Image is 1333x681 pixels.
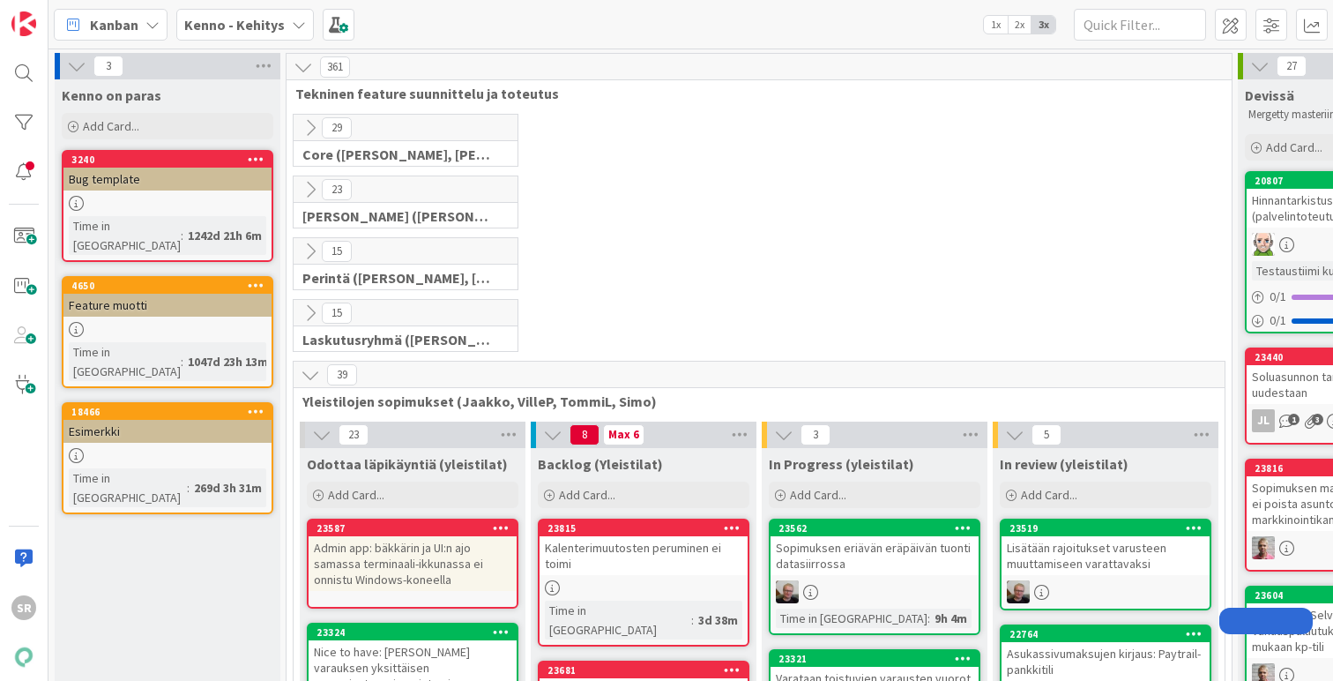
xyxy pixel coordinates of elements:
[1270,311,1286,330] span: 0 / 1
[694,610,742,630] div: 3d 38m
[69,216,181,255] div: Time in [GEOGRAPHIC_DATA]
[339,424,369,445] span: 23
[1021,487,1077,503] span: Add Card...
[1031,16,1055,34] span: 3x
[302,269,495,287] span: Perintä (Jaakko, PetriH, MikkoV, Pasi)
[1000,455,1128,473] span: In review (yleistilat)
[307,455,508,473] span: Odottaa läpikäyntiä (yleistilat)
[930,609,972,628] div: 9h 4m
[63,152,272,168] div: 3240
[1288,414,1299,425] span: 1
[771,520,979,536] div: 23562
[801,424,830,445] span: 3
[322,303,352,324] span: 15
[608,430,639,439] div: Max 6
[295,85,1210,102] span: Tekninen feature suunnittelu ja toteutus
[540,662,748,678] div: 23681
[1245,86,1294,104] span: Devissä
[63,278,272,317] div: 4650Feature muotti
[316,522,517,535] div: 23587
[776,609,927,628] div: Time in [GEOGRAPHIC_DATA]
[93,56,123,77] span: 3
[1312,414,1323,425] span: 3
[69,342,181,381] div: Time in [GEOGRAPHIC_DATA]
[83,118,139,134] span: Add Card...
[1031,424,1061,445] span: 5
[183,352,272,371] div: 1047d 23h 13m
[71,406,272,418] div: 18466
[327,364,357,385] span: 39
[984,16,1008,34] span: 1x
[181,226,183,245] span: :
[90,14,138,35] span: Kanban
[540,536,748,575] div: Kalenterimuutosten peruminen ei toimi
[184,16,285,34] b: Kenno - Kehitys
[790,487,846,503] span: Add Card...
[778,522,979,535] div: 23562
[559,487,615,503] span: Add Card...
[547,664,748,677] div: 23681
[1002,520,1210,575] div: 23519Lisätään rajoitukset varusteen muuttamiseen varattavaksi
[322,241,352,262] span: 15
[1002,580,1210,603] div: JH
[1270,288,1286,306] span: 0 / 1
[771,651,979,667] div: 23321
[778,653,979,665] div: 23321
[302,331,495,348] span: Laskutusryhmä (Antti, Keijo)
[63,420,272,443] div: Esimerkki
[11,595,36,620] div: SR
[71,153,272,166] div: 3240
[63,168,272,191] div: Bug template
[776,580,799,603] img: JH
[63,404,272,443] div: 18466Esimerkki
[1009,522,1210,535] div: 23519
[309,625,517,640] div: 23324
[69,468,187,507] div: Time in [GEOGRAPHIC_DATA]
[11,11,36,36] img: Visit kanbanzone.com
[1252,536,1275,559] img: HJ
[1002,536,1210,575] div: Lisätään rajoitukset varusteen muuttamiseen varattavaksi
[1009,628,1210,640] div: 22764
[302,393,1203,410] span: Yleistilojen sopimukset (Jaakko, VilleP, TommiL, Simo)
[309,536,517,591] div: Admin app: bäkkärin ja UI:n ajo samassa terminaali-ikkunassa ei onnistu Windows-koneella
[771,580,979,603] div: JH
[316,626,517,639] div: 23324
[1277,56,1307,77] span: 27
[63,404,272,420] div: 18466
[187,478,190,498] span: :
[11,645,36,670] img: avatar
[1074,9,1206,41] input: Quick Filter...
[771,536,979,575] div: Sopimuksen eriävän eräpäivän tuonti datasiirrossa
[302,207,495,225] span: Halti (Sebastian, VilleH, Riikka, Antti, MikkoV, PetriH, PetriM)
[328,487,384,503] span: Add Card...
[545,601,691,640] div: Time in [GEOGRAPHIC_DATA]
[927,609,930,628] span: :
[540,520,748,575] div: 23815Kalenterimuutosten peruminen ei toimi
[769,455,914,473] span: In Progress (yleistilat)
[691,610,694,630] span: :
[570,424,599,445] span: 8
[322,117,352,138] span: 29
[320,56,350,78] span: 361
[181,352,183,371] span: :
[71,280,272,292] div: 4650
[63,152,272,191] div: 3240Bug template
[190,478,266,498] div: 269d 3h 31m
[1008,16,1031,34] span: 2x
[62,86,161,104] span: Kenno on paras
[183,226,266,245] div: 1242d 21h 6m
[1252,233,1275,256] img: AN
[309,520,517,536] div: 23587
[1002,642,1210,681] div: Asukassivumaksujen kirjaus: Paytrail-pankkitili
[771,520,979,575] div: 23562Sopimuksen eriävän eräpäivän tuonti datasiirrossa
[538,455,663,473] span: Backlog (Yleistilat)
[1007,580,1030,603] img: JH
[309,520,517,591] div: 23587Admin app: bäkkärin ja UI:n ajo samassa terminaali-ikkunassa ei onnistu Windows-koneella
[1002,626,1210,642] div: 22764
[540,520,748,536] div: 23815
[547,522,748,535] div: 23815
[322,179,352,200] span: 23
[1002,520,1210,536] div: 23519
[63,294,272,317] div: Feature muotti
[1002,626,1210,681] div: 22764Asukassivumaksujen kirjaus: Paytrail-pankkitili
